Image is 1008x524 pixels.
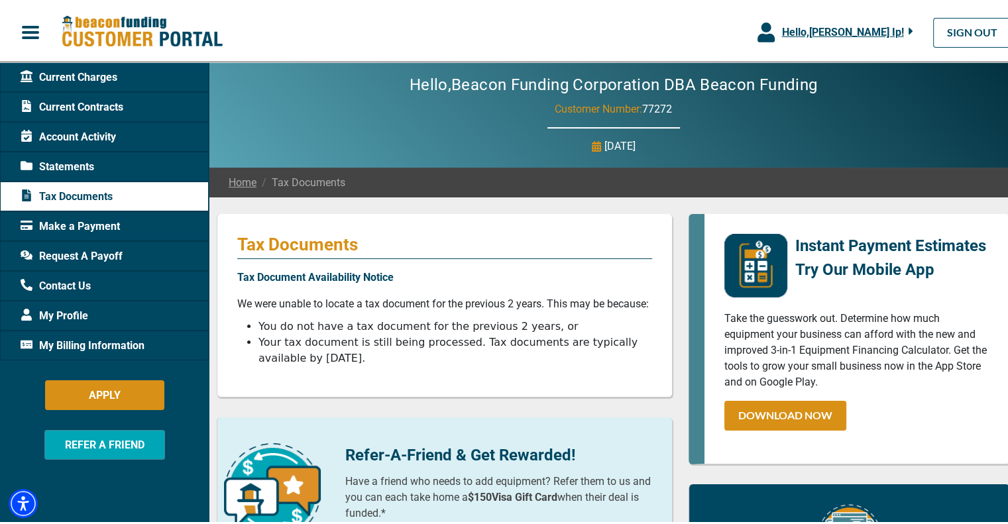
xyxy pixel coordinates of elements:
span: Current Charges [21,67,117,83]
h2: Hello, Beacon Funding Corporation DBA Beacon Funding [370,73,857,92]
li: Your tax document is still being processed. Tax documents are typically available by [DATE]. [258,332,652,364]
p: We were unable to locate a tax document for the previous 2 years. This may be because: [237,293,652,309]
div: Accessibility Menu [9,486,38,515]
span: My Profile [21,305,88,321]
b: $150 Visa Gift Card [468,488,557,501]
span: 77272 [642,100,672,113]
p: Tax Documents [237,231,652,252]
span: Current Contracts [21,97,123,113]
span: Tax Documents [21,186,113,202]
span: Statements [21,156,94,172]
p: Refer-A-Friend & Get Rewarded! [345,441,653,464]
span: Hello, [PERSON_NAME] Ip ! [781,23,903,36]
img: mobile-app-logo.png [724,231,787,295]
button: REFER A FRIEND [44,427,165,457]
span: Contact Us [21,276,91,291]
span: Tax Documents [256,172,345,188]
span: My Billing Information [21,335,144,351]
a: DOWNLOAD NOW [724,398,846,428]
span: Request A Payoff [21,246,123,262]
span: Account Activity [21,127,116,142]
p: Instant Payment Estimates [795,231,986,255]
p: Try Our Mobile App [795,255,986,279]
a: Home [229,172,256,188]
span: Customer Number: [555,100,642,113]
button: APPLY [45,378,164,407]
p: Tax Document Availability Notice [237,267,652,283]
li: You do not have a tax document for the previous 2 years, or [258,316,652,332]
img: Beacon Funding Customer Portal Logo [61,13,223,46]
p: Have a friend who needs to add equipment? Refer them to us and you can each take home a when thei... [345,471,653,519]
span: Make a Payment [21,216,120,232]
p: Take the guesswork out. Determine how much equipment your business can afford with the new and im... [724,308,989,388]
p: [DATE] [604,136,636,152]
